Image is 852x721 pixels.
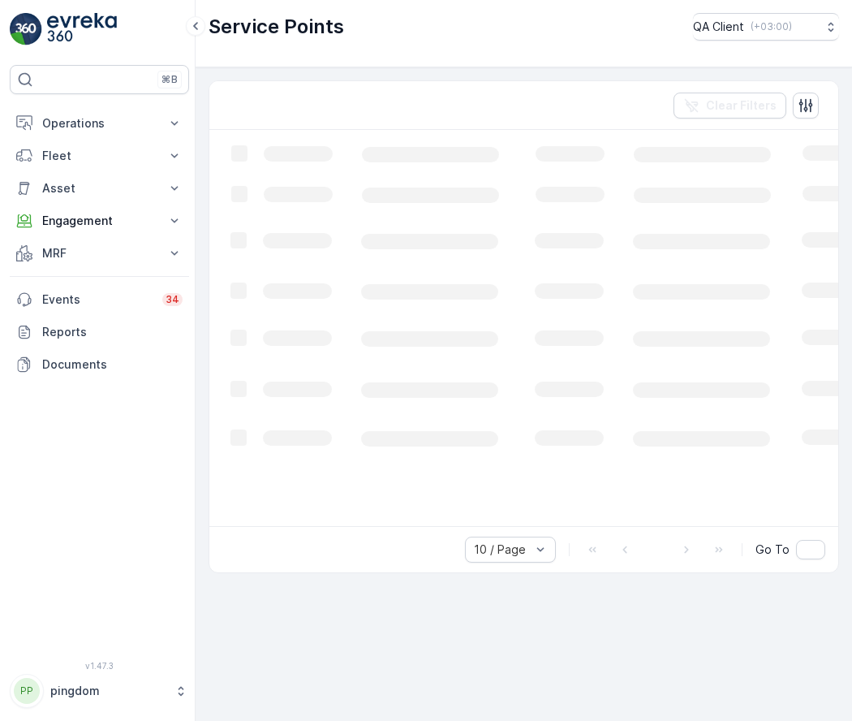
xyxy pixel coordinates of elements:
button: MRF [10,237,189,270]
p: Engagement [42,213,157,229]
button: Fleet [10,140,189,172]
p: ⌘B [161,73,178,86]
p: Events [42,291,153,308]
div: PP [14,678,40,704]
button: Operations [10,107,189,140]
img: logo_light-DOdMpM7g.png [47,13,117,45]
p: ( +03:00 ) [751,20,792,33]
button: PPpingdom [10,674,189,708]
button: Engagement [10,205,189,237]
p: Documents [42,356,183,373]
a: Documents [10,348,189,381]
button: Clear Filters [673,93,786,119]
p: Service Points [209,14,344,40]
p: Fleet [42,148,157,164]
button: Asset [10,172,189,205]
p: Asset [42,180,157,196]
p: MRF [42,245,157,261]
p: 34 [166,293,179,306]
a: Reports [10,316,189,348]
p: Operations [42,115,157,132]
span: Go To [755,542,790,558]
p: pingdom [50,683,166,699]
span: v 1.47.3 [10,661,189,671]
p: Reports [42,324,183,340]
img: logo [10,13,42,45]
a: Events34 [10,283,189,316]
p: QA Client [693,19,744,35]
button: QA Client(+03:00) [693,13,839,41]
p: Clear Filters [706,97,777,114]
